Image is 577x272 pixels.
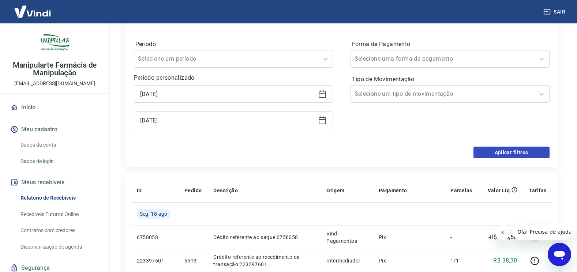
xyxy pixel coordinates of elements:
p: Tarifas [529,187,547,194]
button: Sair [542,5,568,19]
p: Débito referente ao saque 6758058 [213,234,315,241]
iframe: Botão para abrir a janela de mensagens [548,243,571,266]
p: 1/1 [450,257,472,264]
input: Data final [140,115,315,126]
p: Valor Líq. [488,187,512,194]
button: Meus recebíveis [9,174,101,190]
img: Vindi [9,0,56,23]
p: 223397601 [137,257,173,264]
a: Contratos com credores [18,223,101,238]
p: R$ 38,30 [493,256,517,265]
p: Período personalizado [134,73,333,82]
p: Pagamento [379,187,407,194]
input: Data inicial [140,88,315,99]
p: Pix [379,257,439,264]
p: -R$ 186,50 [488,233,517,242]
label: Tipo de Movimentação [352,75,548,84]
a: Início [9,99,101,116]
p: Vindi Pagamentos [326,230,367,245]
p: Parcelas [450,187,472,194]
p: Descrição [213,187,238,194]
a: Relatório de Recebíveis [18,190,101,205]
a: Recebíveis Futuros Online [18,207,101,222]
img: 2ca12375-8952-496f-99f6-22e2c85bdab1.jpeg [40,29,70,58]
p: Pedido [184,187,202,194]
a: Disponibilização de agenda [18,239,101,254]
p: 6513 [184,257,202,264]
p: Manipularte Farmácia de Manipulação [6,61,104,77]
p: Origem [326,187,344,194]
button: Meu cadastro [9,121,101,137]
iframe: Fechar mensagem [495,225,510,240]
a: Dados da conta [18,137,101,152]
p: ID [137,187,142,194]
p: Pix [379,234,439,241]
p: [EMAIL_ADDRESS][DOMAIN_NAME] [14,80,95,87]
a: Dados de login [18,154,101,169]
p: Crédito referente ao recebimento da transação 223397601 [213,253,315,268]
p: Intermediador [326,257,367,264]
label: Período [135,40,331,49]
span: Seg, 18 ago [140,210,168,218]
label: Forma de Pagamento [352,40,548,49]
p: - [450,234,472,241]
button: Aplicar filtros [473,147,550,158]
span: Olá! Precisa de ajuda? [4,5,61,11]
iframe: Mensagem da empresa [513,224,571,240]
p: 6758058 [137,234,173,241]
